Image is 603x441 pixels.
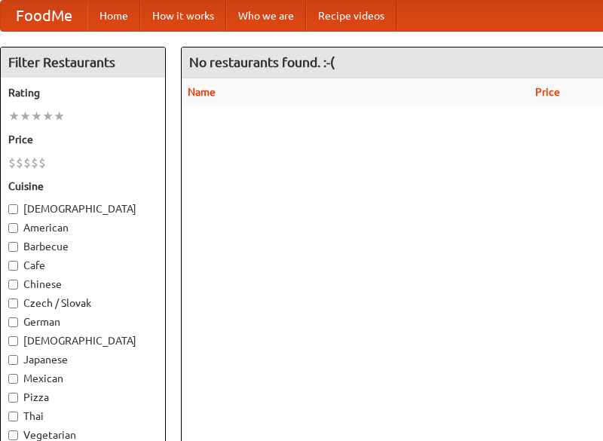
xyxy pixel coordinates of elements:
li: ★ [20,108,31,124]
label: Barbecue [8,239,158,254]
input: Chinese [8,280,18,289]
input: Thai [8,412,18,421]
input: Cafe [8,261,18,271]
a: Who we are [226,1,306,31]
label: Pizza [8,390,158,405]
input: Pizza [8,393,18,403]
a: Recipe videos [306,1,396,31]
label: Cafe [8,258,158,273]
h5: Rating [8,85,158,100]
a: Price [535,86,560,98]
input: Vegetarian [8,430,18,440]
input: Barbecue [8,242,18,252]
input: Mexican [8,374,18,384]
li: $ [38,155,46,171]
label: German [8,314,158,329]
ng-pluralize: No restaurants found. :-( [189,55,335,69]
li: $ [16,155,23,171]
h5: Cuisine [8,179,158,194]
h4: Filter Restaurants [1,47,165,78]
h5: Price [8,132,158,147]
input: [DEMOGRAPHIC_DATA] [8,204,18,214]
li: ★ [8,108,20,124]
label: [DEMOGRAPHIC_DATA] [8,201,158,216]
input: German [8,317,18,327]
li: $ [23,155,31,171]
input: Czech / Slovak [8,299,18,308]
li: $ [8,155,16,171]
label: Czech / Slovak [8,296,158,311]
li: ★ [31,108,42,124]
a: How it works [140,1,226,31]
input: American [8,223,18,233]
label: American [8,220,158,235]
label: Chinese [8,277,158,292]
a: FoodMe [1,1,87,31]
label: Thai [8,409,158,424]
li: ★ [42,108,54,124]
a: Home [87,1,140,31]
label: Mexican [8,371,158,386]
label: Japanese [8,352,158,367]
li: ★ [54,108,65,124]
a: Name [188,86,216,98]
li: $ [31,155,38,171]
label: [DEMOGRAPHIC_DATA] [8,333,158,348]
input: Japanese [8,355,18,365]
input: [DEMOGRAPHIC_DATA] [8,336,18,346]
